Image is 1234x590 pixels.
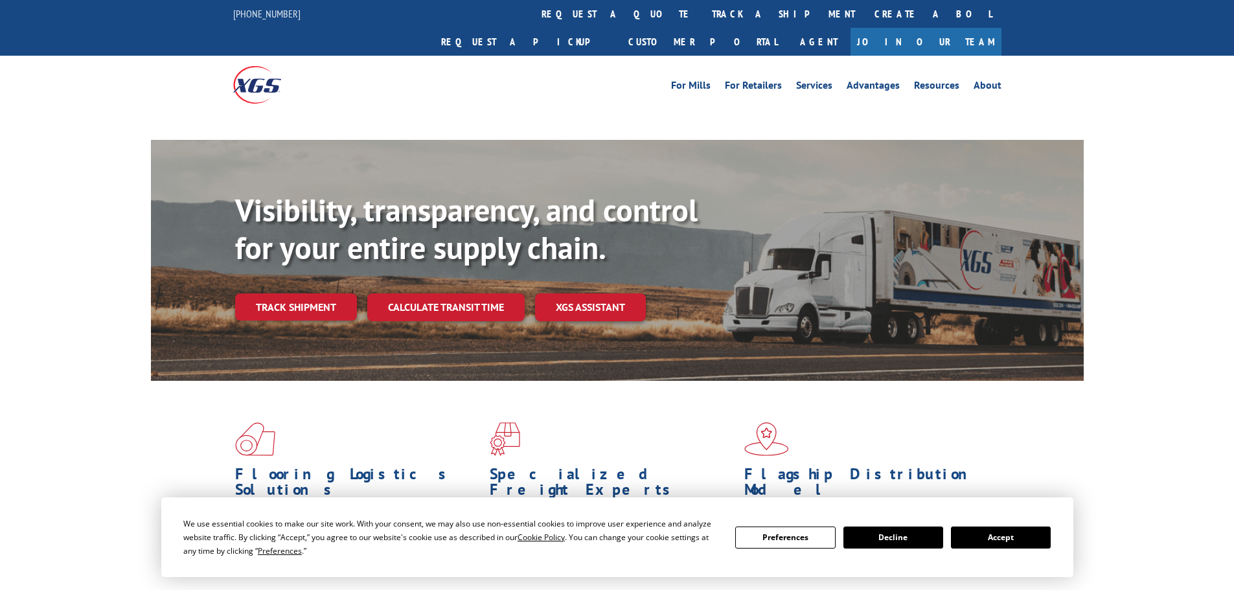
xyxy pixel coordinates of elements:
[851,28,1001,56] a: Join Our Team
[671,80,711,95] a: For Mills
[235,190,698,267] b: Visibility, transparency, and control for your entire supply chain.
[914,80,959,95] a: Resources
[490,422,520,456] img: xgs-icon-focused-on-flooring-red
[258,545,302,556] span: Preferences
[787,28,851,56] a: Agent
[233,7,301,20] a: [PHONE_NUMBER]
[847,80,900,95] a: Advantages
[974,80,1001,95] a: About
[735,527,835,549] button: Preferences
[490,466,735,504] h1: Specialized Freight Experts
[796,80,832,95] a: Services
[235,293,357,321] a: Track shipment
[235,422,275,456] img: xgs-icon-total-supply-chain-intelligence-red
[535,293,646,321] a: XGS ASSISTANT
[235,466,480,504] h1: Flooring Logistics Solutions
[518,532,565,543] span: Cookie Policy
[744,466,989,504] h1: Flagship Distribution Model
[951,527,1051,549] button: Accept
[619,28,787,56] a: Customer Portal
[744,422,789,456] img: xgs-icon-flagship-distribution-model-red
[183,517,720,558] div: We use essential cookies to make our site work. With your consent, we may also use non-essential ...
[431,28,619,56] a: Request a pickup
[367,293,525,321] a: Calculate transit time
[843,527,943,549] button: Decline
[725,80,782,95] a: For Retailers
[161,497,1073,577] div: Cookie Consent Prompt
